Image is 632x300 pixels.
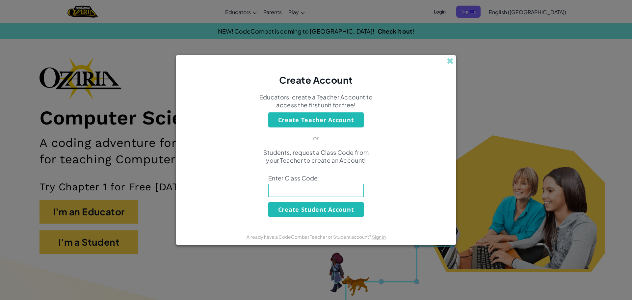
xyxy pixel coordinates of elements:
span: Enter Class Code: [268,174,364,182]
button: Create Student Account [268,202,364,217]
span: Already have a CodeCombat Teacher or Student account? [247,234,372,240]
p: or [313,134,319,142]
a: Sign in [372,234,386,240]
p: Educators, create a Teacher Account to access the first unit for free! [258,93,374,109]
p: Students, request a Class Code from your Teacher to create an Account! [258,149,374,164]
button: Create Teacher Account [268,112,364,127]
span: Create Account [279,74,353,86]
